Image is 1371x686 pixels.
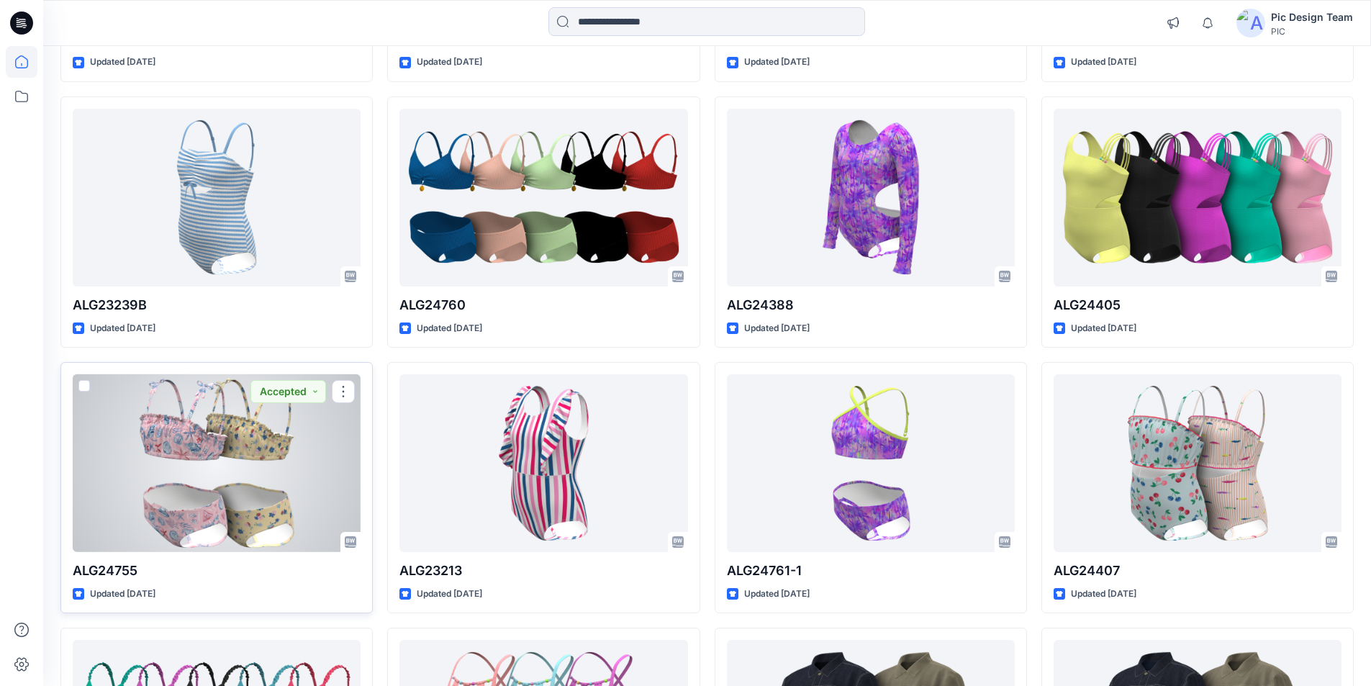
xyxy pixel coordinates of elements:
a: ALG24407 [1054,374,1341,552]
p: Updated [DATE] [90,55,155,70]
p: Updated [DATE] [417,321,482,336]
p: Updated [DATE] [90,321,155,336]
p: Updated [DATE] [417,587,482,602]
p: ALG24760 [399,295,687,315]
p: Updated [DATE] [1071,321,1136,336]
p: Updated [DATE] [744,55,810,70]
a: ALG24761-1 [727,374,1015,552]
div: Pic Design Team [1271,9,1353,26]
a: ALG24388 [727,109,1015,286]
p: Updated [DATE] [90,587,155,602]
a: ALG24755 [73,374,361,552]
a: ALG24405 [1054,109,1341,286]
div: PIC [1271,26,1353,37]
p: Updated [DATE] [744,321,810,336]
p: Updated [DATE] [417,55,482,70]
p: ALG24388 [727,295,1015,315]
a: ALG24760 [399,109,687,286]
p: ALG24755 [73,561,361,581]
a: ALG23239B [73,109,361,286]
a: ALG23213 [399,374,687,552]
img: avatar [1236,9,1265,37]
p: Updated [DATE] [744,587,810,602]
p: ALG24761-1 [727,561,1015,581]
p: Updated [DATE] [1071,587,1136,602]
p: ALG23213 [399,561,687,581]
p: ALG24405 [1054,295,1341,315]
p: Updated [DATE] [1071,55,1136,70]
p: ALG23239B [73,295,361,315]
p: ALG24407 [1054,561,1341,581]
